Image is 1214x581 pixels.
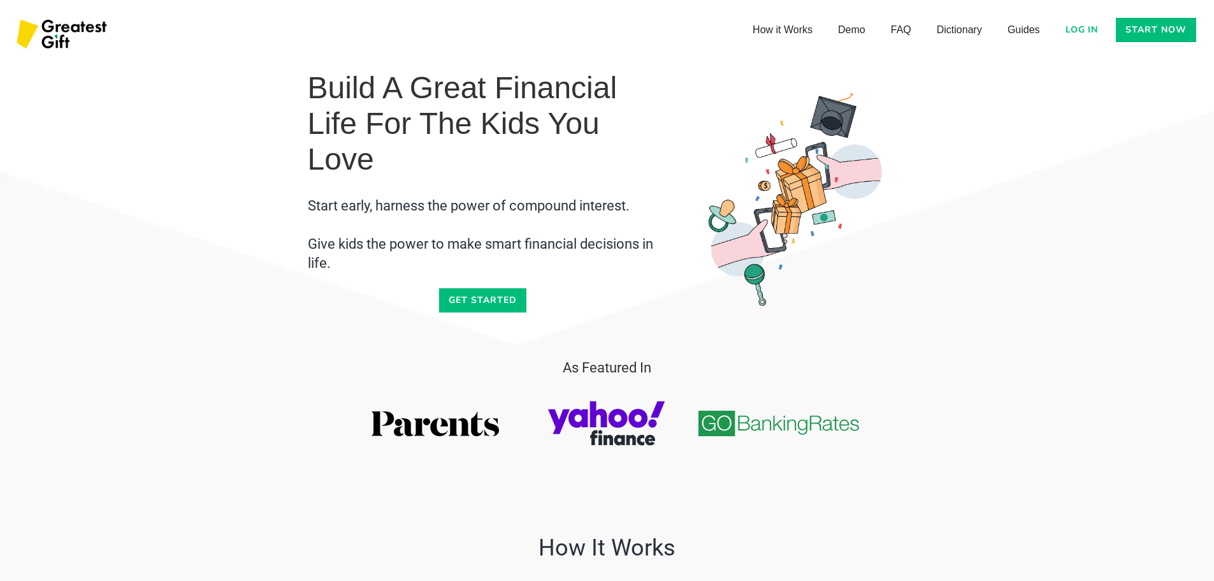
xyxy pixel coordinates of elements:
a: home [13,13,113,57]
a: Dictionary [924,17,995,43]
a: Start now [1116,18,1196,42]
img: parents.com logo [372,411,499,436]
img: Gifting money to children - Greatest Gift [684,87,907,311]
a: Log in [1058,18,1106,42]
h2: ⁠Start early, harness the power of compound interest. ⁠⁠Give kids the power to make smart financi... [308,196,658,273]
a: FAQ [878,17,924,43]
a: Guides [995,17,1053,43]
img: yahoo finance logo [548,398,666,449]
a: Get started [439,288,526,313]
img: go banking rates logo [698,411,860,437]
img: Greatest Gift Logo [13,13,113,57]
a: Demo [825,17,878,43]
a: How it Works [740,17,825,43]
h1: Build a Great Financial Life for the Kids You Love [308,70,658,177]
h3: As Featured In [308,358,907,378]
